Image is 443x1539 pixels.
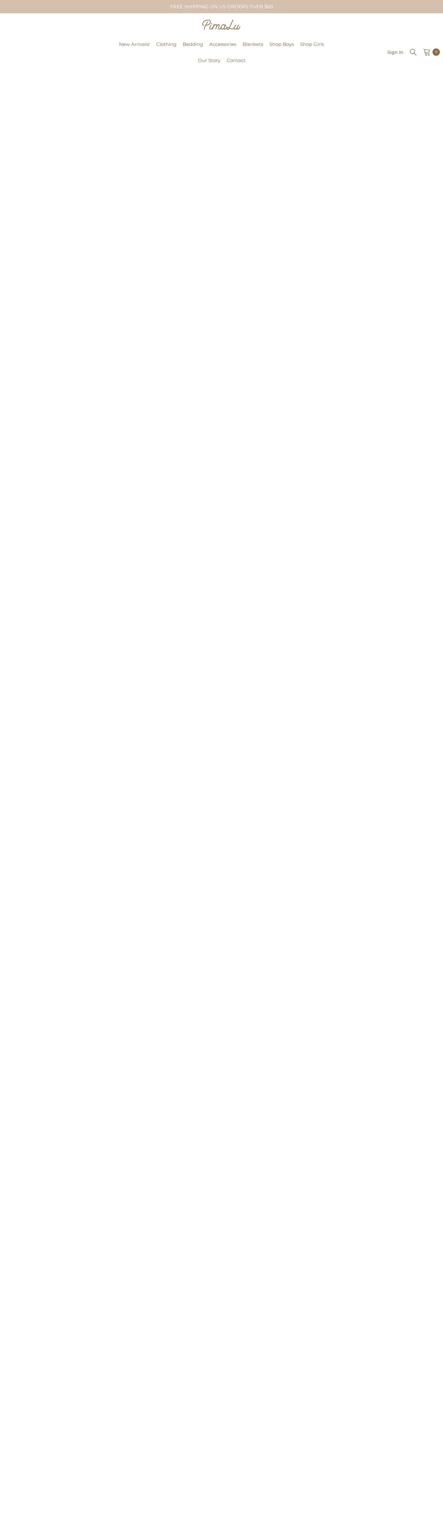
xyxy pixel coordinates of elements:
span: Bedding [183,41,203,47]
span: Clothing [156,41,176,47]
a: New Arrivals! [116,41,153,57]
a: Our Story [195,57,224,73]
span: Accessories [209,41,236,47]
span: Our Story [198,57,220,63]
a: Clothing [153,41,180,57]
span: Blankets [243,41,263,47]
span: Shop Boys [269,41,294,47]
span: 0 [435,48,438,55]
a: Sign In [387,50,403,54]
span: Contact [227,57,245,63]
a: Accessories [206,41,239,57]
a: Bedding [180,41,206,57]
span: Shop Girls [300,41,324,47]
summary: Search [409,47,417,56]
a: Shop Boys [266,41,297,57]
a: Contact [224,57,249,73]
span: New Arrivals! [119,41,150,47]
a: Shop Girls [297,41,327,57]
img: Pimalu [202,20,240,30]
a: Blankets [239,41,266,57]
a: Pimalu [3,50,23,55]
div: FREE SHIPPING ON US ORDERS OVER $60 [129,1,314,13]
